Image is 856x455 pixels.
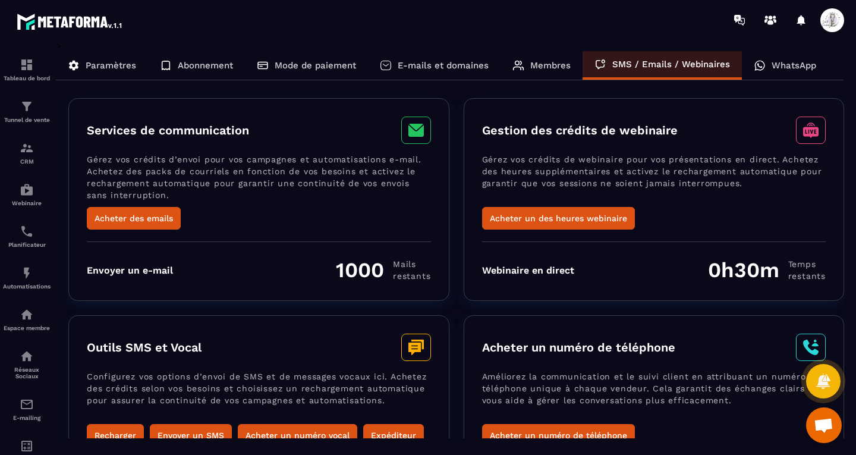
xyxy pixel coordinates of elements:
[87,424,144,447] button: Recharger
[806,407,842,443] a: Ouvrir le chat
[275,60,356,71] p: Mode de paiement
[87,265,173,276] div: Envoyer un e-mail
[3,215,51,257] a: schedulerschedulerPlanificateur
[20,397,34,412] img: email
[20,224,34,239] img: scheduler
[20,307,34,322] img: automations
[612,59,730,70] p: SMS / Emails / Webinaires
[3,299,51,340] a: automationsautomationsEspace membre
[3,340,51,388] a: social-networksocial-networkRéseaux Sociaux
[482,153,826,207] p: Gérez vos crédits de webinaire pour vos présentations en direct. Achetez des heures supplémentair...
[3,49,51,90] a: formationformationTableau de bord
[87,153,431,207] p: Gérez vos crédits d’envoi pour vos campagnes et automatisations e-mail. Achetez des packs de cour...
[3,257,51,299] a: automationsautomationsAutomatisations
[398,60,489,71] p: E-mails et domaines
[20,266,34,280] img: automations
[3,415,51,421] p: E-mailing
[87,123,249,137] h3: Services de communication
[3,90,51,132] a: formationformationTunnel de vente
[86,60,136,71] p: Paramètres
[336,258,430,283] div: 1000
[238,424,357,447] button: Acheter un numéro vocal
[150,424,232,447] button: Envoyer un SMS
[3,75,51,81] p: Tableau de bord
[20,183,34,197] img: automations
[20,99,34,114] img: formation
[363,424,424,447] button: Expéditeur
[772,60,816,71] p: WhatsApp
[3,132,51,174] a: formationformationCRM
[3,174,51,215] a: automationsautomationsWebinaire
[20,349,34,363] img: social-network
[788,258,826,270] span: Temps
[530,60,571,71] p: Membres
[20,141,34,155] img: formation
[393,270,430,282] span: restants
[482,340,675,354] h3: Acheter un numéro de téléphone
[708,258,826,283] div: 0h30m
[3,117,51,123] p: Tunnel de vente
[20,58,34,72] img: formation
[3,366,51,379] p: Réseaux Sociaux
[3,200,51,206] p: Webinaire
[482,207,635,230] button: Acheter un des heures webinaire
[20,439,34,453] img: accountant
[788,270,826,282] span: restants
[3,388,51,430] a: emailemailE-mailing
[17,11,124,32] img: logo
[482,265,574,276] div: Webinaire en direct
[3,158,51,165] p: CRM
[87,340,202,354] h3: Outils SMS et Vocal
[178,60,233,71] p: Abonnement
[482,123,678,137] h3: Gestion des crédits de webinaire
[482,371,826,424] p: Améliorez la communication et le suivi client en attribuant un numéro de téléphone unique à chaqu...
[3,325,51,331] p: Espace membre
[87,207,181,230] button: Acheter des emails
[3,241,51,248] p: Planificateur
[87,371,431,424] p: Configurez vos options d’envoi de SMS et de messages vocaux ici. Achetez des crédits selon vos be...
[3,283,51,290] p: Automatisations
[393,258,430,270] span: Mails
[482,424,635,447] button: Acheter un numéro de téléphone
